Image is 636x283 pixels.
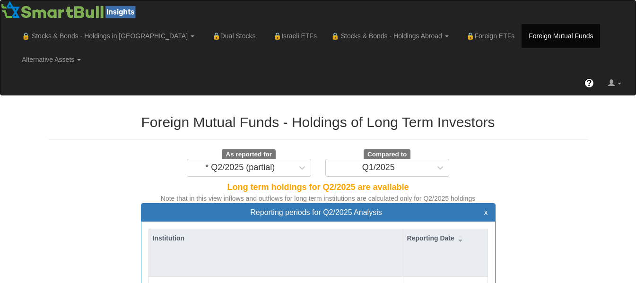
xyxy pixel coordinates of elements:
a: ? [577,71,601,95]
span: As reported for [222,149,276,160]
a: 🔒Israeli ETFs [262,24,323,48]
span: Compared to [364,149,410,160]
a: 🔒 Stocks & Bonds - Holdings in [GEOGRAPHIC_DATA] [15,24,201,48]
h2: Foreign Mutual Funds - Holdings of Long Term Investors [49,114,588,130]
div: Note that in this view inflows and outflows for long term institutions are calculated only for Q2... [49,194,588,203]
span: Reporting periods for Q2/2025 Analysis [250,208,382,216]
div: * Q2/2025 (partial) [205,163,275,172]
a: 🔒 Stocks & Bonds - Holdings Abroad [324,24,456,48]
div: Q1/2025 [362,163,395,172]
a: Foreign Mutual Funds [522,24,600,48]
span: ? [587,78,592,88]
div: Reporting Date [403,229,488,247]
a: 🔒Foreign ETFs [456,24,522,48]
div: Institution [149,229,403,247]
div: Long term holdings for Q2/2025 are available [49,181,588,194]
img: Smartbull [0,0,139,19]
a: 🔒Dual Stocks [201,24,262,48]
button: x [484,208,488,217]
a: Alternative Assets [15,48,88,71]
